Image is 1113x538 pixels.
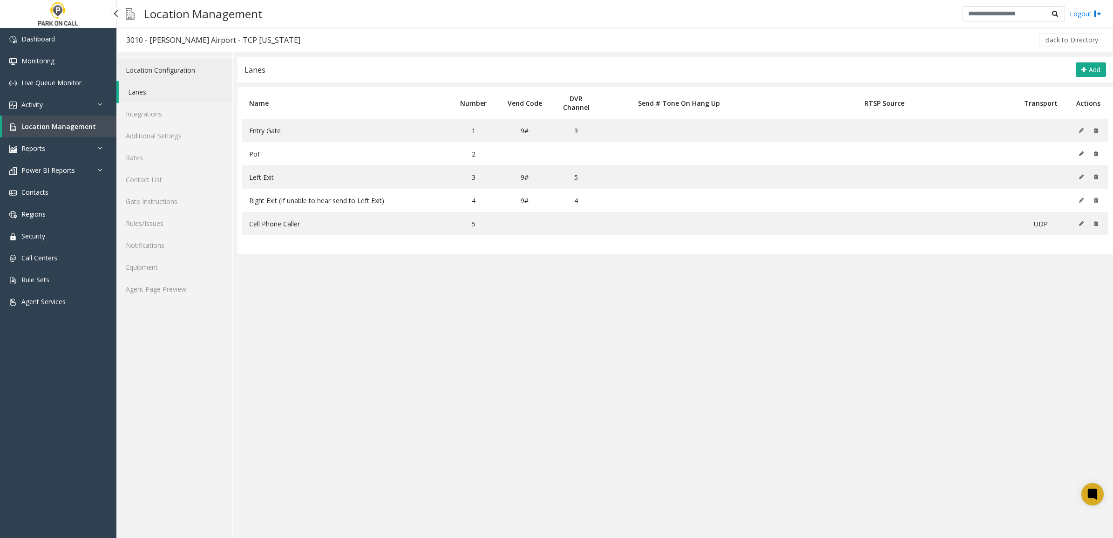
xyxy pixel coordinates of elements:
[9,36,17,43] img: 'icon'
[1013,212,1068,235] td: UDP
[448,142,499,165] td: 2
[9,233,17,240] img: 'icon'
[116,234,232,256] a: Notifications
[448,189,499,212] td: 4
[448,119,499,142] td: 1
[139,2,267,25] h3: Location Management
[116,59,232,81] a: Location Configuration
[21,56,54,65] span: Monitoring
[116,103,232,125] a: Integrations
[499,189,550,212] td: 9#
[499,87,550,119] th: Vend Code
[119,81,232,103] a: Lanes
[2,116,116,137] a: Location Management
[21,210,46,218] span: Regions
[550,119,602,142] td: 3
[21,100,43,109] span: Activity
[448,212,499,235] td: 5
[9,211,17,218] img: 'icon'
[21,122,96,131] span: Location Management
[249,150,261,158] span: PoF
[116,256,232,278] a: Equipment
[244,64,265,76] div: Lanes
[116,147,232,169] a: Rates
[9,145,17,153] img: 'icon'
[21,275,49,284] span: Rule Sets
[9,255,17,262] img: 'icon'
[21,297,66,306] span: Agent Services
[1076,62,1106,77] button: Add
[499,119,550,142] td: 9#
[116,125,232,147] a: Additional Settings
[21,166,75,175] span: Power BI Reports
[9,102,17,109] img: 'icon'
[9,189,17,197] img: 'icon'
[550,87,602,119] th: DVR Channel
[550,165,602,189] td: 5
[448,165,499,189] td: 3
[9,123,17,131] img: 'icon'
[21,232,45,240] span: Security
[602,87,756,119] th: Send # Tone On Hang Up
[1013,87,1068,119] th: Transport
[116,278,232,300] a: Agent Page Preview
[9,80,17,87] img: 'icon'
[756,87,1013,119] th: RTSP Source
[1069,87,1109,119] th: Actions
[126,2,135,25] img: pageIcon
[9,58,17,65] img: 'icon'
[21,253,57,262] span: Call Centers
[126,34,300,46] div: 3010 - [PERSON_NAME] Airport - TCP [US_STATE]
[9,277,17,284] img: 'icon'
[9,299,17,306] img: 'icon'
[1094,9,1101,19] img: logout
[21,34,55,43] span: Dashboard
[249,196,384,205] span: Right Exit (If unable to hear send to Left Exit)
[1039,33,1104,47] button: Back to Directory
[9,167,17,175] img: 'icon'
[21,78,81,87] span: Live Queue Monitor
[116,191,232,212] a: Gate Instructions
[116,169,232,191] a: Contact List
[116,212,232,234] a: Rules/Issues
[242,87,448,119] th: Name
[448,87,499,119] th: Number
[1089,65,1100,74] span: Add
[550,189,602,212] td: 4
[1070,9,1101,19] a: Logout
[499,165,550,189] td: 9#
[21,144,45,153] span: Reports
[21,188,48,197] span: Contacts
[249,173,274,182] span: Left Exit
[249,219,300,228] span: Cell Phone Caller
[249,126,281,135] span: Entry Gate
